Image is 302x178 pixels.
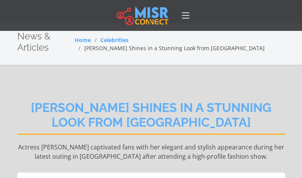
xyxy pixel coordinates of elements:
[17,100,285,135] h2: [PERSON_NAME] Shines in a Stunning Look from [GEOGRAPHIC_DATA]
[17,142,285,161] p: Actress [PERSON_NAME] captivated fans with her elegant and stylish appearance during her latest o...
[117,6,168,25] img: main.misr_connect
[100,36,128,44] a: Celebrities
[17,31,75,53] h2: News & Articles
[75,36,91,44] a: Home
[75,44,265,52] li: [PERSON_NAME] Shines in a Stunning Look from [GEOGRAPHIC_DATA]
